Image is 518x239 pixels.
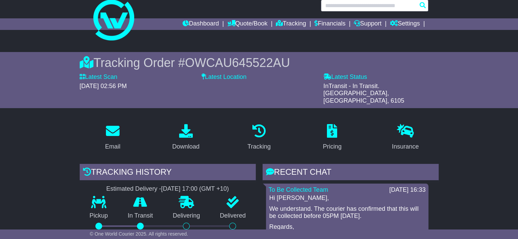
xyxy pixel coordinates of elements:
p: Delivering [163,212,210,220]
div: Estimated Delivery - [80,185,256,193]
a: Email [100,122,125,154]
a: Tracking [243,122,275,154]
a: Support [354,18,381,30]
div: Email [105,142,120,151]
a: Tracking [276,18,306,30]
div: [DATE] 16:33 [389,186,426,194]
div: Tracking history [80,164,256,182]
div: Download [172,142,200,151]
a: Financials [314,18,345,30]
a: Insurance [388,122,423,154]
label: Latest Scan [80,73,117,81]
p: Hi [PERSON_NAME], [269,194,425,202]
a: Dashboard [183,18,219,30]
span: OWCAU645522AU [185,56,290,70]
span: InTransit - In Transit. [GEOGRAPHIC_DATA], [GEOGRAPHIC_DATA], 6105 [324,83,404,104]
p: Delivered [210,212,255,220]
p: In Transit [118,212,163,220]
p: Regards, [269,223,425,231]
div: Pricing [323,142,342,151]
a: To Be Collected Team [269,186,328,193]
label: Latest Status [324,73,367,81]
a: Pricing [318,122,346,154]
div: Insurance [392,142,419,151]
div: Tracking [247,142,270,151]
p: Pickup [80,212,118,220]
div: RECENT CHAT [263,164,439,182]
p: We understand. The courier has confirmed that this will be collected before 05PM [DATE]. [269,205,425,220]
div: Tracking Order # [80,55,439,70]
span: [DATE] 02:56 PM [80,83,127,89]
span: © One World Courier 2025. All rights reserved. [90,231,188,237]
a: Settings [390,18,420,30]
label: Latest Location [202,73,247,81]
a: Download [168,122,204,154]
a: Quote/Book [227,18,267,30]
div: [DATE] 17:00 (GMT +10) [161,185,229,193]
